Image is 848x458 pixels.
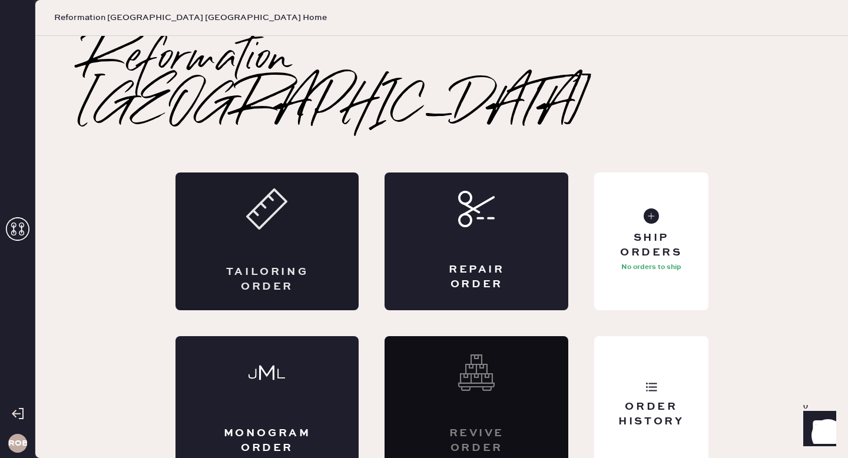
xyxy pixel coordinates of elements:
h3: ROBCA [8,439,27,447]
div: Ship Orders [604,231,698,260]
div: Order History [604,400,698,429]
div: Tailoring Order [223,265,312,294]
div: Revive order [432,426,521,456]
div: Repair Order [432,263,521,292]
iframe: Front Chat [792,405,843,456]
h2: Reformation [GEOGRAPHIC_DATA] [82,36,801,130]
p: No orders to ship [621,260,681,274]
span: Reformation [GEOGRAPHIC_DATA] [GEOGRAPHIC_DATA] Home [54,12,327,24]
div: Monogram Order [223,426,312,456]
